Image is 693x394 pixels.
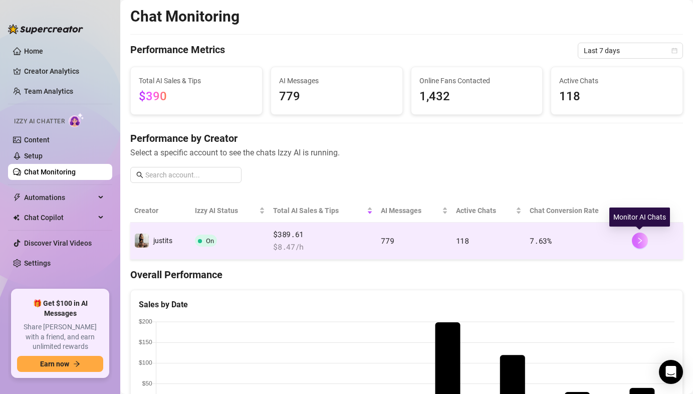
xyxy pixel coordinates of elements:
[139,75,254,86] span: Total AI Sales & Tips
[24,168,76,176] a: Chat Monitoring
[130,146,683,159] span: Select a specific account to see the chats Izzy AI is running.
[24,63,104,79] a: Creator Analytics
[130,131,683,145] h4: Performance by Creator
[130,43,225,59] h4: Performance Metrics
[269,199,377,223] th: Total AI Sales & Tips
[24,239,92,247] a: Discover Viral Videos
[381,236,394,246] span: 779
[381,205,439,216] span: AI Messages
[130,268,683,282] h4: Overall Performance
[419,75,535,86] span: Online Fans Contacted
[14,117,65,126] span: Izzy AI Chatter
[279,75,394,86] span: AI Messages
[24,152,43,160] a: Setup
[24,259,51,267] a: Settings
[659,360,683,384] div: Open Intercom Messenger
[17,299,103,318] span: 🎁 Get $100 in AI Messages
[530,236,552,246] span: 7.63 %
[279,87,394,106] span: 779
[69,113,84,127] img: AI Chatter
[632,233,648,249] button: right
[419,87,535,106] span: 1,432
[24,189,95,206] span: Automations
[671,48,677,54] span: calendar
[130,199,191,223] th: Creator
[24,87,73,95] a: Team Analytics
[135,234,149,248] img: justits
[8,24,83,34] img: logo-BBDzfeDw.svg
[17,322,103,352] span: Share [PERSON_NAME] with a friend, and earn unlimited rewards
[136,171,143,178] span: search
[139,298,674,311] div: Sales by Date
[456,236,469,246] span: 118
[456,205,514,216] span: Active Chats
[17,356,103,372] button: Earn nowarrow-right
[559,87,674,106] span: 118
[559,75,674,86] span: Active Chats
[130,7,240,26] h2: Chat Monitoring
[13,193,21,202] span: thunderbolt
[526,199,627,223] th: Chat Conversion Rate
[636,237,643,244] span: right
[24,210,95,226] span: Chat Copilot
[273,241,373,253] span: $ 8.47 /h
[24,47,43,55] a: Home
[73,360,80,367] span: arrow-right
[191,199,269,223] th: Izzy AI Status
[584,43,677,58] span: Last 7 days
[195,205,257,216] span: Izzy AI Status
[452,199,526,223] th: Active Chats
[145,169,236,180] input: Search account...
[206,237,214,245] span: On
[273,229,373,241] span: $389.61
[40,360,69,368] span: Earn now
[153,237,172,245] span: justits
[377,199,451,223] th: AI Messages
[13,214,20,221] img: Chat Copilot
[273,205,365,216] span: Total AI Sales & Tips
[609,208,670,227] div: Monitor AI Chats
[139,89,167,103] span: $390
[24,136,50,144] a: Content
